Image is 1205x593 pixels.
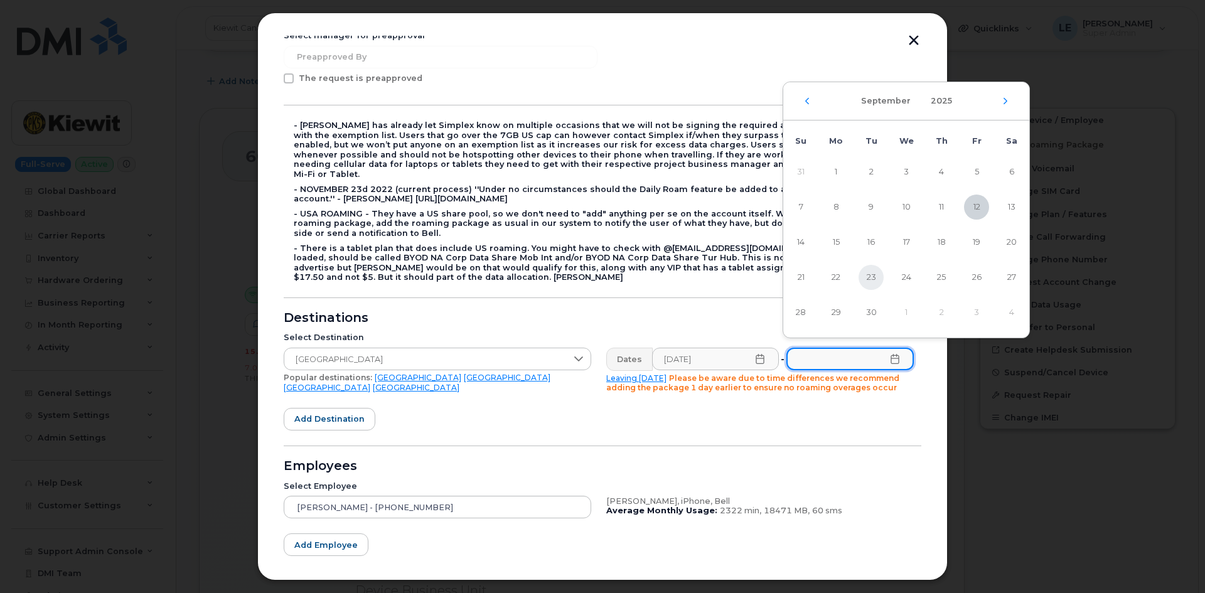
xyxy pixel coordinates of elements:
span: The request is preapproved [299,73,422,83]
span: 16 [859,230,884,255]
div: - There is a tablet plan that does include US roaming. You might have to check with @[EMAIL_ADDRE... [294,243,921,282]
span: Mo [829,136,843,146]
a: [GEOGRAPHIC_DATA] [284,383,370,392]
td: 27 [994,260,1029,295]
button: Choose Month [854,90,918,112]
span: Popular destinations: [284,373,372,382]
span: 21 [788,265,813,290]
span: 9 [859,195,884,220]
a: [GEOGRAPHIC_DATA] [375,373,461,382]
span: 3 [894,159,919,184]
div: Select Destination [284,333,591,343]
td: 22 [818,260,854,295]
iframe: Messenger Launcher [1150,538,1196,584]
span: Fr [972,136,982,146]
span: 27 [999,265,1024,290]
td: 13 [994,190,1029,225]
b: Average Monthly Usage: [606,506,717,515]
span: 7 [788,195,813,220]
span: 15 [823,230,849,255]
span: 30 [859,300,884,325]
span: Add destination [294,413,365,425]
span: 4 [929,159,954,184]
td: 4 [994,295,1029,330]
td: 23 [854,260,889,295]
td: 4 [924,154,959,190]
td: 3 [959,295,994,330]
td: 3 [889,154,924,190]
span: Add employee [294,539,358,551]
td: 8 [818,190,854,225]
span: Th [936,136,948,146]
span: 17 [894,230,919,255]
input: Preapproved by [284,46,597,68]
td: 21 [783,260,818,295]
span: 19 [964,230,989,255]
span: 8 [823,195,849,220]
button: Next Month [1002,97,1009,105]
span: Sa [1006,136,1017,146]
button: Choose Year [923,90,960,112]
span: 18471 MB, [764,506,810,515]
td: 19 [959,225,994,260]
td: 14 [783,225,818,260]
td: 16 [854,225,889,260]
td: 17 [889,225,924,260]
button: Add employee [284,533,368,556]
span: 28 [788,300,813,325]
td: 18 [924,225,959,260]
span: 6 [999,159,1024,184]
a: [GEOGRAPHIC_DATA] [373,383,459,392]
td: 31 [783,154,818,190]
span: 2322 min, [720,506,761,515]
td: 5 [959,154,994,190]
td: 25 [924,260,959,295]
div: [PERSON_NAME], iPhone, Bell [606,496,914,506]
button: Add destination [284,408,375,430]
input: Please fill out this field [652,348,779,370]
span: 29 [823,300,849,325]
span: 5 [964,159,989,184]
div: Employees [284,461,921,471]
div: - [PERSON_NAME] has already let Simplex know on multiple occasions that we will not be signing th... [294,120,921,179]
div: - [778,348,787,370]
td: 10 [889,190,924,225]
span: Su [795,136,806,146]
td: 2 [854,154,889,190]
span: 24 [894,265,919,290]
span: 10 [894,195,919,220]
td: 12 [959,190,994,225]
td: 1 [818,154,854,190]
span: Please be aware due to time differences we recommend adding the package 1 day earlier to ensure n... [606,373,899,393]
input: Search device [284,496,591,518]
div: Destinations [284,313,921,323]
td: 24 [889,260,924,295]
span: 26 [964,265,989,290]
span: 23 [859,265,884,290]
span: We [899,136,914,146]
td: 20 [994,225,1029,260]
span: 18 [929,230,954,255]
div: Choose Date [783,82,1030,338]
div: Select Employee [284,481,591,491]
td: 6 [994,154,1029,190]
button: Previous Month [803,97,811,105]
td: 30 [854,295,889,330]
td: 15 [818,225,854,260]
div: Select manager for preapproval [284,31,921,41]
span: Tu [865,136,877,146]
span: 12 [964,195,989,220]
span: United Kingdom [284,348,567,371]
td: 1 [889,295,924,330]
td: 26 [959,260,994,295]
td: 2 [924,295,959,330]
td: 9 [854,190,889,225]
span: 2 [859,159,884,184]
td: 7 [783,190,818,225]
div: - USA ROAMING - They have a US share pool, so we don't need to "add" anything per se on the accou... [294,209,921,238]
span: 1 [823,159,849,184]
span: 11 [929,195,954,220]
div: - NOVEMBER 23d 2022 (current process) ''Under no circumstances should the Daily Roam feature be a... [294,184,921,204]
td: 29 [818,295,854,330]
td: 28 [783,295,818,330]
